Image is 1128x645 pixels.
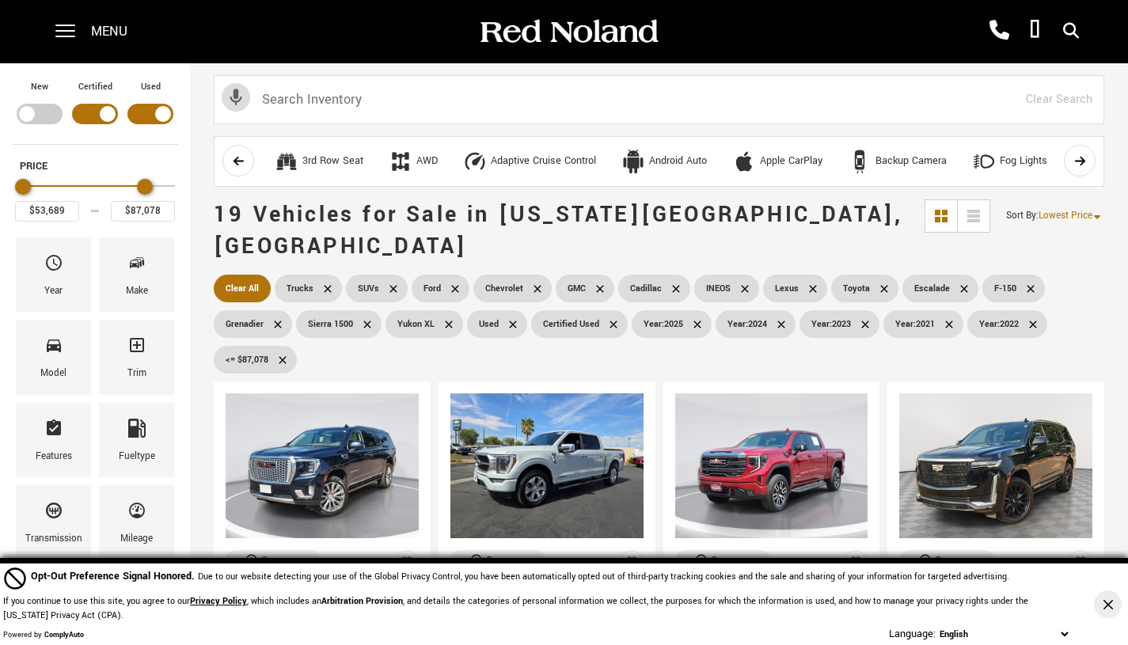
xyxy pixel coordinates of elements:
span: Opt-Out Preference Signal Honored . [31,569,198,583]
button: scroll right [1064,145,1096,176]
span: Sierra 1500 [308,314,353,334]
span: Make [127,249,146,283]
div: 3rd Row Seat [275,150,298,173]
span: Chevrolet [485,279,523,298]
button: AWDAWD [380,145,446,178]
button: Backup CameraBackup Camera [839,145,955,178]
span: Used [479,314,499,334]
div: Compare [711,553,751,567]
div: TrimTrim [99,320,174,394]
button: Compare Vehicle [675,550,770,571]
div: Features [36,448,72,465]
img: 2022 Cadillac Escalade Premium Luxury [899,393,1092,538]
a: ComplyAuto [44,630,84,640]
label: Used [141,79,161,95]
div: Mileage [120,530,153,548]
button: Save Vehicle [844,550,868,581]
span: 2022 [979,314,1019,334]
span: GMC [568,279,586,298]
span: Clear All [226,279,259,298]
button: Apple CarPlayApple CarPlay [724,145,831,178]
div: TransmissionTransmission [16,485,91,560]
select: Language Select [936,627,1072,642]
button: scroll left [222,145,254,176]
span: F-150 [994,279,1016,298]
span: 19 Vehicles for Sale in [US_STATE][GEOGRAPHIC_DATA], [GEOGRAPHIC_DATA] [214,199,902,262]
span: <= $87,078 [226,350,268,370]
input: Search Inventory [214,75,1104,124]
span: Certified Used [543,314,599,334]
div: ModelModel [16,320,91,394]
button: Compare Vehicle [450,550,545,571]
span: Year : [727,318,748,330]
img: 2024 GMC Sierra 1500 AT4 [675,393,868,538]
div: Due to our website detecting your use of the Global Privacy Control, you have been automatically ... [31,568,1009,585]
div: Language: [889,628,936,639]
img: 2021 GMC Yukon XL Denali [226,393,419,538]
div: Fog Lights [1000,154,1047,169]
button: Fog LightsFog Lights [963,145,1056,178]
img: 2023 Ford F-150 Platinum [450,393,644,538]
span: Year [44,249,63,283]
div: Make [126,283,148,300]
span: 2024 [727,314,767,334]
div: Apple CarPlay [732,150,756,173]
span: Lowest Price [1039,209,1092,222]
div: Android Auto [621,150,645,173]
span: 2021 [895,314,935,334]
div: FueltypeFueltype [99,403,174,477]
div: MakeMake [99,237,174,312]
button: Android AutoAndroid Auto [613,145,716,178]
div: Minimum Price [15,179,31,195]
p: If you continue to use this site, you agree to our , which includes an , and details the categori... [3,595,1028,621]
div: Android Auto [649,154,707,169]
label: Certified [78,79,112,95]
button: 3rd Row Seat3rd Row Seat [266,145,372,178]
span: Year : [895,318,916,330]
span: Ford [423,279,441,298]
button: Save Vehicle [620,550,644,581]
div: Price [15,173,175,222]
button: Save Vehicle [395,550,419,581]
div: Year [44,283,63,300]
div: Model [40,365,66,382]
span: INEOS [706,279,731,298]
div: FeaturesFeatures [16,403,91,477]
button: Save Vehicle [1069,550,1092,581]
span: 2025 [644,314,683,334]
img: Red Noland Auto Group [477,18,659,46]
span: Year : [811,318,832,330]
div: Powered by [3,631,84,640]
div: Compare [261,553,302,567]
input: Maximum [111,201,175,222]
button: Close Button [1094,590,1122,618]
button: Compare Vehicle [899,550,994,571]
div: Transmission [25,530,82,548]
a: Privacy Policy [190,595,247,607]
div: Adaptive Cruise Control [463,150,487,173]
div: 3rd Row Seat [302,154,363,169]
input: Minimum [15,201,79,222]
div: MileageMileage [99,485,174,560]
div: Backup Camera [848,150,872,173]
span: SUVs [358,279,379,298]
span: Transmission [44,497,63,530]
span: Toyota [843,279,870,298]
div: Fueltype [119,448,155,465]
span: Yukon XL [397,314,435,334]
span: Model [44,332,63,365]
div: Maximum Price [137,179,153,195]
span: Trucks [287,279,313,298]
span: Grenadier [226,314,264,334]
button: Compare Vehicle [226,550,321,571]
span: 2023 [811,314,851,334]
div: Compare [486,553,526,567]
div: Apple CarPlay [760,154,822,169]
span: Cadillac [630,279,662,298]
span: Lexus [775,279,799,298]
div: AWD [416,154,438,169]
span: Fueltype [127,415,146,448]
div: Fog Lights [972,150,996,173]
div: Backup Camera [875,154,947,169]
